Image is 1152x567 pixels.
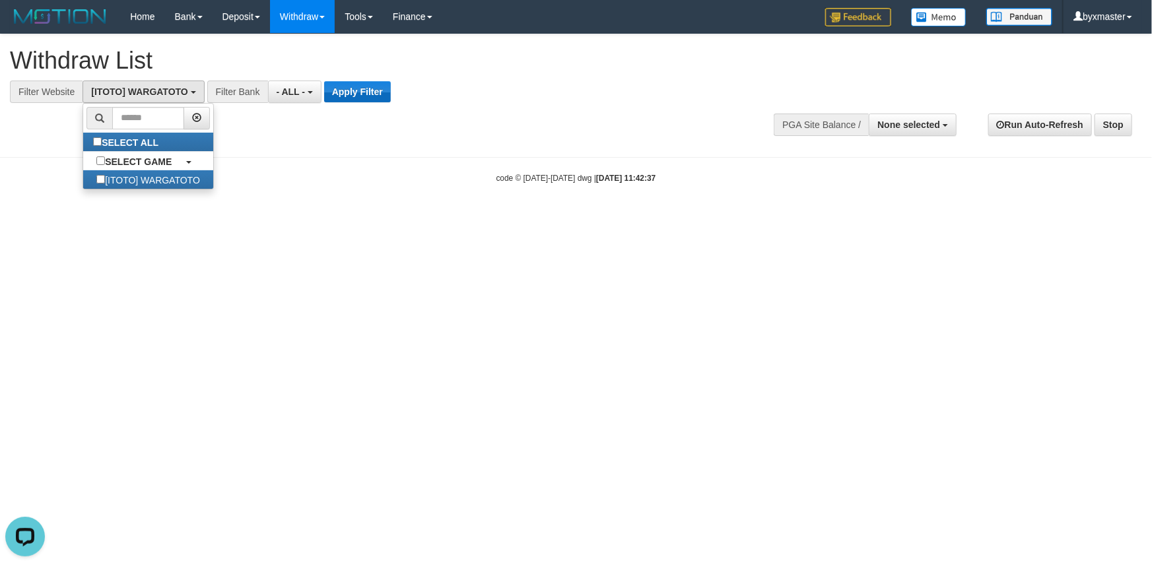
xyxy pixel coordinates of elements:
button: None selected [869,114,957,136]
button: [ITOTO] WARGATOTO [83,81,204,103]
a: Run Auto-Refresh [988,114,1092,136]
span: [ITOTO] WARGATOTO [91,86,187,97]
div: PGA Site Balance / [774,114,869,136]
button: Apply Filter [324,81,391,102]
img: MOTION_logo.png [10,7,110,26]
div: Filter Bank [207,81,268,103]
label: SELECT ALL [83,133,172,151]
img: Button%20Memo.svg [911,8,966,26]
input: [ITOTO] WARGATOTO [96,175,105,183]
span: None selected [877,119,940,130]
div: Filter Website [10,81,83,103]
button: - ALL - [268,81,322,103]
input: SELECT GAME [96,156,105,165]
strong: [DATE] 11:42:37 [596,174,656,183]
a: SELECT GAME [83,152,213,170]
b: SELECT GAME [105,156,172,167]
small: code © [DATE]-[DATE] dwg | [496,174,656,183]
img: panduan.png [986,8,1052,26]
button: Open LiveChat chat widget [5,5,45,45]
img: Feedback.jpg [825,8,891,26]
h1: Withdraw List [10,48,755,74]
a: Stop [1095,114,1132,136]
span: - ALL - [277,86,306,97]
label: [ITOTO] WARGATOTO [83,170,213,189]
input: SELECT ALL [93,137,102,146]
